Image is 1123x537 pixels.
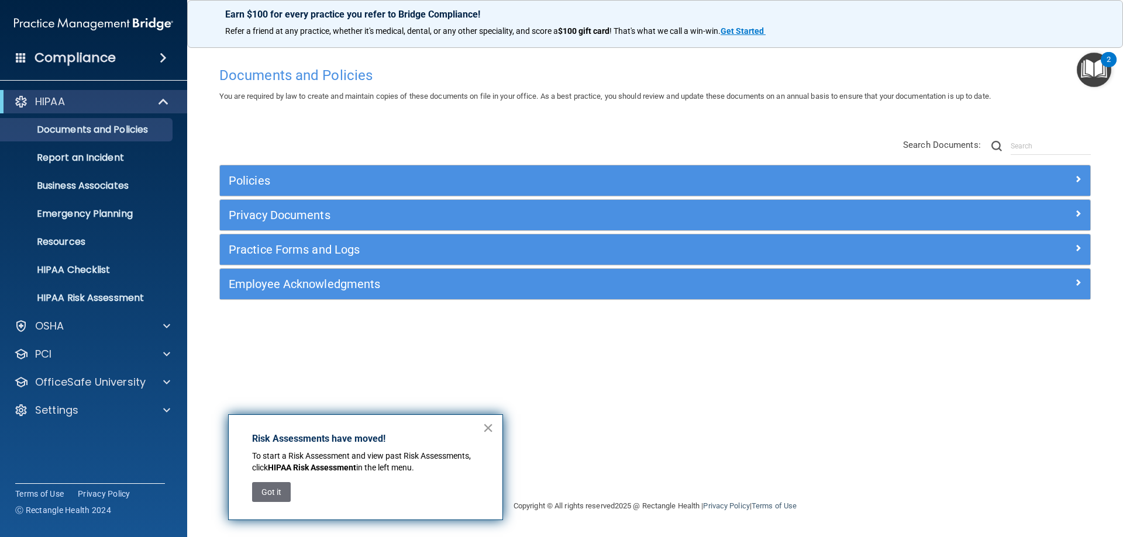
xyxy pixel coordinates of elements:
span: Refer a friend at any practice, whether it's medical, dental, or any other speciality, and score a [225,26,558,36]
p: HIPAA [35,95,65,109]
a: Privacy Policy [703,501,749,510]
h5: Privacy Documents [229,209,864,221]
button: Got it [252,482,291,502]
h5: Practice Forms and Logs [229,243,864,256]
p: Business Associates [8,180,167,192]
p: Resources [8,236,167,248]
p: OSHA [35,319,64,333]
h5: Employee Acknowledgments [229,278,864,290]
div: 2 [1107,60,1111,75]
h4: Documents and Policies [219,68,1091,83]
p: OfficeSafe University [35,375,146,389]
p: Documents and Policies [8,124,167,136]
button: Close [483,418,494,437]
span: in the left menu. [356,463,414,472]
a: Terms of Use [15,488,64,500]
span: To start a Risk Assessment and view past Risk Assessments, click [252,451,473,472]
h5: Policies [229,174,864,187]
strong: Get Started [721,26,764,36]
button: Open Resource Center, 2 new notifications [1077,53,1111,87]
a: Privacy Policy [78,488,130,500]
strong: Risk Assessments have moved! [252,433,385,444]
input: Search [1011,137,1091,155]
img: ic-search.3b580494.png [991,141,1002,151]
p: PCI [35,347,51,361]
div: Copyright © All rights reserved 2025 @ Rectangle Health | | [442,487,869,525]
p: Earn $100 for every practice you refer to Bridge Compliance! [225,9,1085,20]
strong: $100 gift card [558,26,609,36]
h4: Compliance [35,50,116,66]
span: Search Documents: [903,140,981,150]
span: You are required by law to create and maintain copies of these documents on file in your office. ... [219,92,991,101]
p: Report an Incident [8,152,167,164]
p: Settings [35,403,78,417]
a: Terms of Use [752,501,797,510]
p: HIPAA Risk Assessment [8,292,167,304]
span: Ⓒ Rectangle Health 2024 [15,504,111,516]
strong: HIPAA Risk Assessment [268,463,356,472]
p: Emergency Planning [8,208,167,220]
img: PMB logo [14,12,173,36]
p: HIPAA Checklist [8,264,167,276]
span: ! That's what we call a win-win. [609,26,721,36]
